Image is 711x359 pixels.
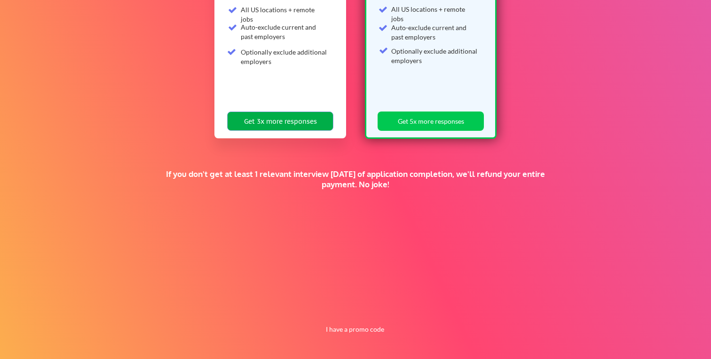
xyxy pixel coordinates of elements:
div: All US locations + remote jobs [241,5,328,24]
button: Get 5x more responses [378,112,484,131]
div: Optionally exclude additional employers [391,47,478,65]
div: If you don't get at least 1 relevant interview [DATE] of application completion, we'll refund you... [163,169,548,190]
div: Auto-exclude current and past employers [241,23,328,41]
button: I have a promo code [321,324,390,335]
div: Auto-exclude current and past employers [391,23,478,41]
div: All US locations + remote jobs [391,5,478,23]
div: Optionally exclude additional employers [241,48,328,66]
button: Get 3x more responses [227,112,333,131]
